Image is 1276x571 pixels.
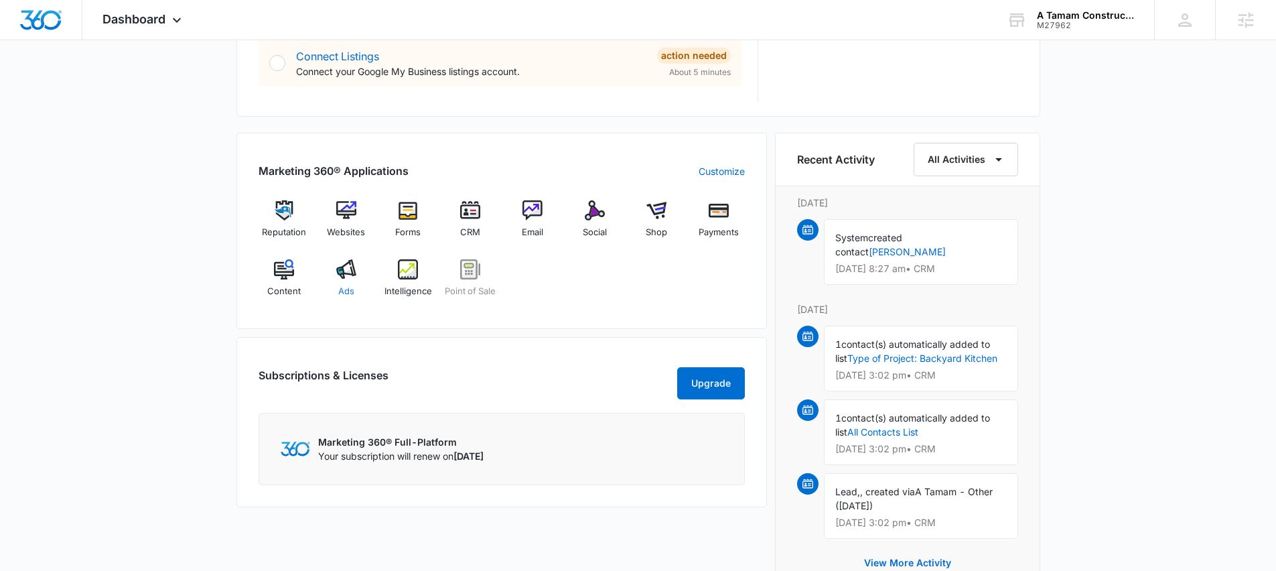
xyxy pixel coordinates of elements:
div: account name [1037,10,1135,21]
span: Dashboard [102,12,165,26]
a: Intelligence [382,259,434,308]
p: Connect your Google My Business listings account. [296,64,646,78]
a: Customize [699,164,745,178]
p: [DATE] 3:02 pm • CRM [835,518,1007,527]
a: Content [259,259,310,308]
span: Lead, [835,486,860,497]
span: , created via [860,486,915,497]
span: About 5 minutes [669,66,731,78]
p: [DATE] [797,196,1018,210]
button: Upgrade [677,367,745,399]
span: [DATE] [453,450,484,462]
a: Connect Listings [296,50,379,63]
div: account id [1037,21,1135,30]
span: Reputation [262,226,306,239]
a: Ads [320,259,372,308]
span: contact(s) automatically added to list [835,412,990,438]
span: Payments [699,226,739,239]
span: Social [583,226,607,239]
span: Email [522,226,543,239]
a: Social [569,200,620,249]
a: CRM [445,200,496,249]
h6: Recent Activity [797,151,875,168]
a: Forms [382,200,434,249]
a: [PERSON_NAME] [869,246,946,257]
span: System [835,232,868,243]
span: Forms [395,226,421,239]
a: Point of Sale [445,259,496,308]
span: Point of Sale [445,285,496,298]
span: Websites [327,226,365,239]
h2: Marketing 360® Applications [259,163,409,179]
p: [DATE] 3:02 pm • CRM [835,371,1007,380]
p: [DATE] 3:02 pm • CRM [835,444,1007,454]
img: Marketing 360 Logo [281,442,310,456]
a: Email [507,200,559,249]
span: 1 [835,338,841,350]
span: created contact [835,232,902,257]
a: All Contacts List [847,426,918,438]
span: contact(s) automatically added to list [835,338,990,364]
p: Marketing 360® Full-Platform [318,435,484,449]
p: Your subscription will renew on [318,449,484,463]
span: Content [267,285,301,298]
p: [DATE] [797,302,1018,316]
span: CRM [460,226,480,239]
button: All Activities [914,143,1018,176]
a: Shop [631,200,683,249]
div: Action Needed [657,48,731,64]
h2: Subscriptions & Licenses [259,367,388,394]
span: Shop [646,226,667,239]
a: Type of Project: Backyard Kitchen [847,353,997,364]
span: Intelligence [384,285,432,298]
a: Payments [693,200,745,249]
span: 1 [835,412,841,424]
p: [DATE] 8:27 am • CRM [835,264,1007,273]
span: Ads [338,285,354,298]
a: Reputation [259,200,310,249]
a: Websites [320,200,372,249]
